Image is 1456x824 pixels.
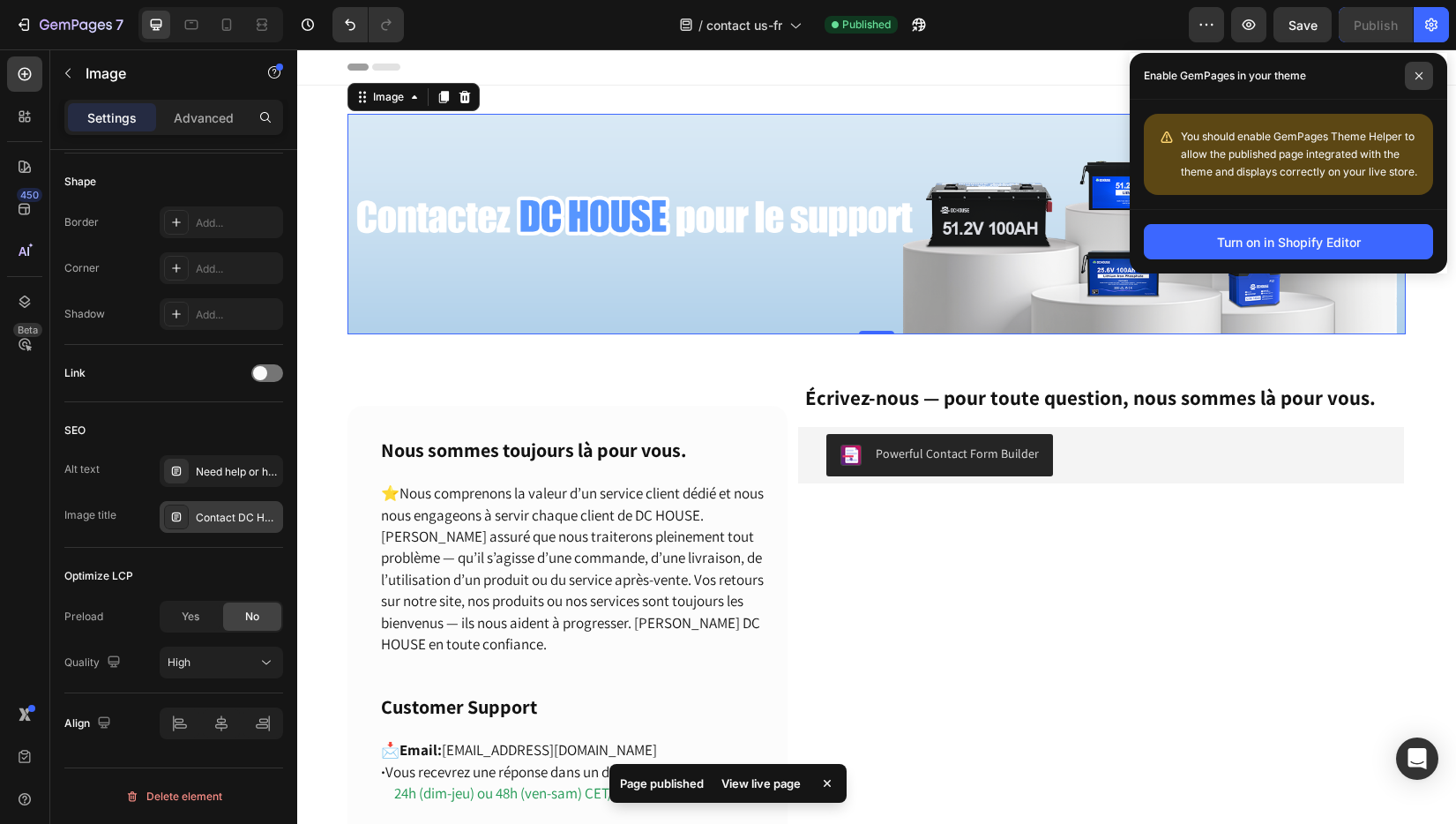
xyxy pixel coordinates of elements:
[64,651,124,675] div: Quality
[64,306,105,322] div: Shadow
[1273,7,1332,42] button: Save
[17,188,42,202] div: 450
[64,365,86,381] div: Link
[706,16,782,34] span: contact us-fr
[174,109,234,127] p: Advanced
[64,461,100,477] div: Alt text
[64,568,133,584] div: Optimize LCP
[168,655,190,669] span: High
[196,307,279,323] div: Add...
[160,647,283,678] button: High
[842,17,891,33] span: Published
[84,691,360,710] span: [EMAIL_ADDRESS][DOMAIN_NAME]
[196,464,279,480] div: Need help or have a suggestion? Drop us a line at [GEOGRAPHIC_DATA] – we’re all ears!
[1288,18,1318,33] span: Save
[1354,16,1398,34] div: Publish
[125,786,222,807] div: Delete element
[84,434,467,604] span: ⭐Nous comprenons la valeur d’un service client dédié et nous nous engageons à servir chaque clien...
[13,323,42,337] div: Beta
[84,645,240,670] strong: Customer Support
[196,510,279,526] div: Contact DC HOUSE for support
[7,7,131,42] button: 7
[84,713,352,732] span: Vous recevrez une réponse dans un délai de
[182,609,199,625] span: Yes
[64,507,116,523] div: Image title
[84,691,145,710] strong: 📩Email:
[87,109,137,127] p: Settings
[1144,67,1306,85] p: Enable GemPages in your theme
[711,771,811,796] div: View live page
[64,174,96,190] div: Shape
[97,734,348,753] span: 24h (dim-jeu) ou 48h (ven-sam) CET/CEST
[1339,7,1413,42] button: Publish
[1217,233,1361,251] div: Turn on in Shopify Editor
[579,395,742,414] div: Powerful Contact Form Builder
[196,261,279,277] div: Add...
[1396,738,1438,780] div: Open Intercom Messenger
[64,783,283,811] button: Delete element
[297,49,1456,824] iframe: Design area
[245,609,259,625] span: No
[64,423,86,438] div: SEO
[84,713,88,732] strong: ·
[698,16,703,34] span: /
[543,395,564,416] img: COmlwLH0lu8CEAE=.png
[508,335,1079,362] span: Écrivez-nous — pour toute question, nous sommes là pour vous.
[1181,130,1417,178] span: You should enable GemPages Theme Helper to allow the published page integrated with the theme and...
[64,260,100,276] div: Corner
[64,214,99,230] div: Border
[84,388,389,413] strong: Nous sommes toujours là pour vous.
[116,14,123,35] p: 7
[1144,224,1433,259] button: Turn on in Shopify Editor
[620,775,704,792] p: Page published
[332,7,404,42] div: Undo/Redo
[64,712,115,736] div: Align
[529,385,756,427] button: Powerful Contact Form Builder
[86,63,235,84] p: Image
[64,609,103,625] div: Preload
[196,215,279,231] div: Add...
